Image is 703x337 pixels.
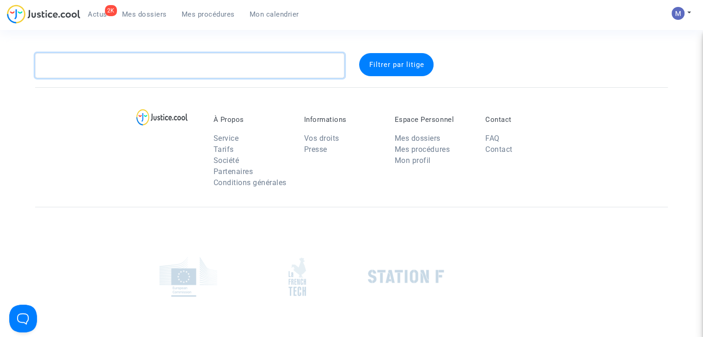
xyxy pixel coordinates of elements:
[395,156,431,165] a: Mon profil
[288,257,306,296] img: french_tech.png
[174,7,242,21] a: Mes procédures
[214,178,287,187] a: Conditions générales
[242,7,306,21] a: Mon calendrier
[88,10,107,18] span: Actus
[395,115,471,124] p: Espace Personnel
[304,145,327,154] a: Presse
[250,10,299,18] span: Mon calendrier
[304,115,381,124] p: Informations
[7,5,80,24] img: jc-logo.svg
[9,305,37,332] iframe: Help Scout Beacon - Open
[115,7,174,21] a: Mes dossiers
[485,115,562,124] p: Contact
[368,270,444,283] img: stationf.png
[159,257,217,297] img: europe_commision.png
[80,7,115,21] a: 2KActus
[485,145,513,154] a: Contact
[485,134,500,143] a: FAQ
[214,134,239,143] a: Service
[122,10,167,18] span: Mes dossiers
[136,109,188,126] img: logo-lg.svg
[395,134,440,143] a: Mes dossiers
[214,115,290,124] p: À Propos
[214,145,234,154] a: Tarifs
[369,60,424,69] span: Filtrer par litige
[105,5,117,16] div: 2K
[214,156,239,165] a: Société
[672,7,685,20] img: AAcHTtesyyZjLYJxzrkRG5BOJsapQ6nO-85ChvdZAQ62n80C=s96-c
[395,145,450,154] a: Mes procédures
[214,167,253,176] a: Partenaires
[304,134,339,143] a: Vos droits
[182,10,235,18] span: Mes procédures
